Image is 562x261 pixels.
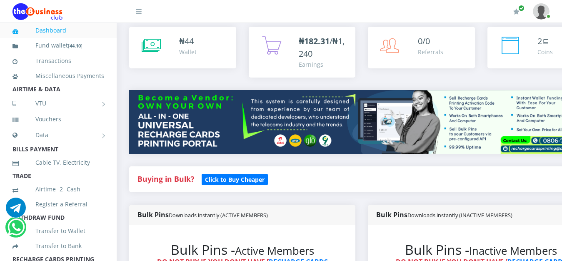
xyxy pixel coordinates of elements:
[12,66,104,85] a: Miscellaneous Payments
[537,48,553,56] div: Coins
[513,8,520,15] i: Renew/Upgrade Subscription
[205,176,265,183] b: Click to Buy Cheaper
[12,21,104,40] a: Dashboard
[12,153,104,172] a: Cable TV, Electricity
[12,125,104,146] a: Data
[299,35,345,59] span: /₦1,240
[70,43,81,49] b: 44.10
[146,242,339,258] h2: Bulk Pins -
[6,204,26,218] a: Chat for support
[12,221,104,241] a: Transfer to Wallet
[299,35,330,47] b: ₦182.31
[249,27,356,78] a: ₦182.31/₦1,240 Earnings
[12,110,104,129] a: Vouchers
[68,43,82,49] small: [ ]
[418,48,443,56] div: Referrals
[518,5,525,11] span: Renew/Upgrade Subscription
[12,3,62,20] img: Logo
[179,48,197,56] div: Wallet
[418,35,430,47] span: 0/0
[12,93,104,114] a: VTU
[469,243,557,258] small: Inactive Members
[185,35,194,47] span: 44
[533,3,550,20] img: User
[299,60,347,69] div: Earnings
[7,223,25,237] a: Chat for support
[12,51,104,70] a: Transactions
[137,210,268,219] strong: Bulk Pins
[169,211,268,219] small: Downloads instantly (ACTIVE MEMBERS)
[12,180,104,199] a: Airtime -2- Cash
[368,27,475,68] a: 0/0 Referrals
[137,174,194,184] strong: Buying in Bulk?
[202,174,268,184] a: Click to Buy Cheaper
[179,35,197,48] div: ₦
[12,195,104,214] a: Register a Referral
[12,236,104,256] a: Transfer to Bank
[129,27,236,68] a: ₦44 Wallet
[376,210,512,219] strong: Bulk Pins
[235,243,314,258] small: Active Members
[537,35,542,47] span: 2
[407,211,512,219] small: Downloads instantly (INACTIVE MEMBERS)
[537,35,553,48] div: ⊆
[12,36,104,55] a: Fund wallet[44.10]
